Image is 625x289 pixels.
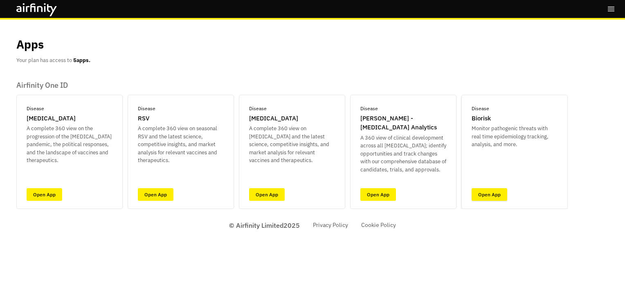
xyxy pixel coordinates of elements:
[249,105,267,112] p: Disease
[249,114,298,123] p: [MEDICAL_DATA]
[138,114,149,123] p: RSV
[472,188,507,201] a: Open App
[360,114,446,132] p: [PERSON_NAME] - [MEDICAL_DATA] Analytics
[73,57,90,64] b: 5 apps.
[249,188,285,201] a: Open App
[361,221,396,229] a: Cookie Policy
[27,124,112,165] p: A complete 360 view on the progression of the [MEDICAL_DATA] pandemic, the political responses, a...
[27,188,62,201] a: Open App
[360,188,396,201] a: Open App
[138,105,155,112] p: Disease
[27,105,44,112] p: Disease
[16,36,44,53] p: Apps
[360,134,446,174] p: A 360 view of clinical development across all [MEDICAL_DATA]; identify opportunities and track ch...
[16,81,568,90] p: Airfinity One ID
[249,124,335,165] p: A complete 360 view on [MEDICAL_DATA] and the latest science, competitive insights, and market an...
[16,56,90,64] p: Your plan has access to
[313,221,348,229] a: Privacy Policy
[472,114,491,123] p: Biorisk
[138,124,224,165] p: A complete 360 view on seasonal RSV and the latest science, competitive insights, and market anal...
[472,105,489,112] p: Disease
[27,114,76,123] p: [MEDICAL_DATA]
[138,188,173,201] a: Open App
[472,124,558,149] p: Monitor pathogenic threats with real time epidemiology tracking, analysis, and more.
[229,220,300,230] p: © Airfinity Limited 2025
[360,105,378,112] p: Disease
